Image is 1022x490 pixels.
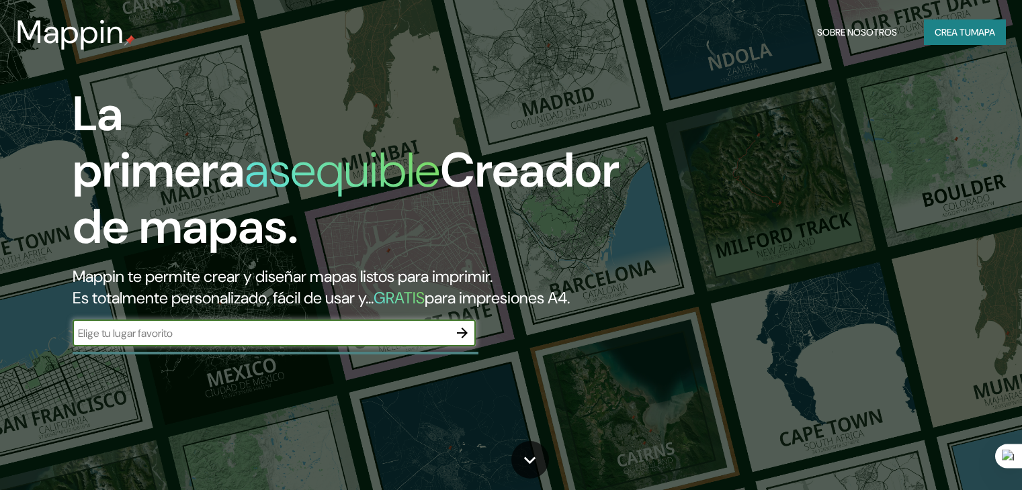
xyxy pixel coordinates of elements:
font: Crea tu [935,26,971,38]
font: Es totalmente personalizado, fácil de usar y... [73,287,374,308]
font: Sobre nosotros [817,26,897,38]
button: Sobre nosotros [812,19,902,45]
button: Crea tumapa [924,19,1006,45]
font: GRATIS [374,287,425,308]
img: pin de mapeo [124,35,135,46]
font: asequible [245,139,440,201]
input: Elige tu lugar favorito [73,326,449,341]
font: para impresiones A4. [425,287,570,308]
font: Creador de mapas. [73,139,620,258]
font: Mappin te permite crear y diseñar mapas listos para imprimir. [73,266,493,287]
font: mapa [971,26,995,38]
font: La primera [73,83,245,201]
font: Mappin [16,11,124,53]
